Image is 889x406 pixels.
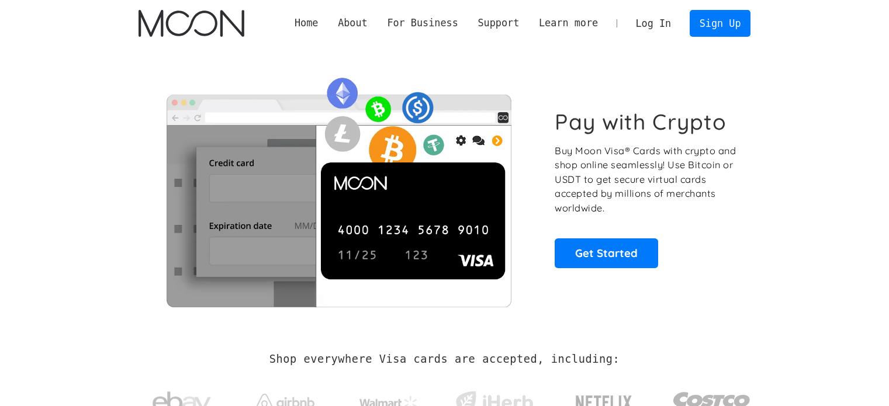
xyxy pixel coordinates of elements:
div: About [338,16,368,30]
a: home [139,10,244,37]
div: Learn more [529,16,608,30]
h2: Shop everywhere Visa cards are accepted, including: [269,353,620,366]
div: For Business [387,16,458,30]
a: Sign Up [690,10,750,36]
div: Learn more [539,16,598,30]
a: Home [285,16,328,30]
div: About [328,16,377,30]
div: Support [478,16,519,30]
p: Buy Moon Visa® Cards with crypto and shop online seamlessly! Use Bitcoin or USDT to get secure vi... [555,144,738,216]
h1: Pay with Crypto [555,109,727,135]
div: For Business [378,16,468,30]
div: Support [468,16,529,30]
a: Get Started [555,238,658,268]
a: Log In [626,11,681,36]
img: Moon Logo [139,10,244,37]
img: Moon Cards let you spend your crypto anywhere Visa is accepted. [139,70,539,307]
